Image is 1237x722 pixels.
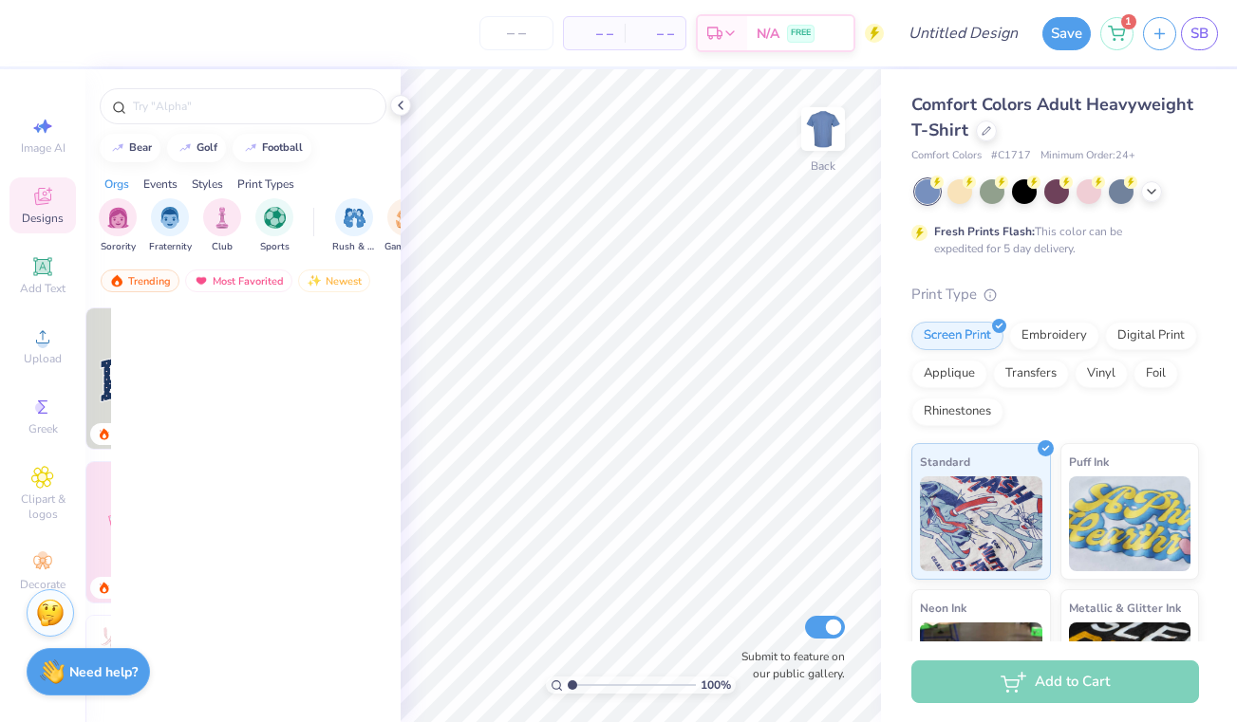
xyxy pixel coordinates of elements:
span: FREE [791,27,811,40]
button: filter button [332,198,376,254]
img: Neon Ink [920,622,1042,717]
button: filter button [203,198,241,254]
span: Designs [22,211,64,226]
span: – – [636,24,674,44]
button: Save [1042,17,1091,50]
div: This color can be expedited for 5 day delivery. [934,223,1168,257]
label: Submit to feature on our public gallery. [731,648,845,682]
button: golf [167,134,226,162]
button: filter button [149,198,192,254]
div: Orgs [104,176,129,193]
img: trend_line.gif [178,142,193,154]
span: Standard [920,452,970,472]
span: Metallic & Glitter Ink [1069,598,1181,618]
span: Add Text [20,281,66,296]
div: Applique [911,360,987,388]
div: Rhinestones [911,398,1003,426]
div: Digital Print [1105,322,1197,350]
button: filter button [99,198,137,254]
div: Transfers [993,360,1069,388]
div: football [262,142,303,153]
div: Vinyl [1075,360,1128,388]
div: Events [143,176,178,193]
div: Screen Print [911,322,1003,350]
div: filter for Sorority [99,198,137,254]
button: football [233,134,311,162]
span: Greek [28,421,58,436]
span: Game Day [384,240,428,254]
span: SB [1190,23,1209,45]
div: Newest [298,269,370,292]
img: Standard [920,476,1042,571]
strong: Need help? [69,663,138,681]
span: Comfort Colors [911,148,982,164]
div: filter for Game Day [384,198,428,254]
div: Styles [192,176,223,193]
button: filter button [255,198,293,254]
div: filter for Club [203,198,241,254]
img: 9980f5e8-e6a1-4b4a-8839-2b0e9349023c [86,462,227,602]
div: Most Favorited [185,269,292,292]
img: trending.gif [109,274,124,287]
strong: Fresh Prints Flash: [934,224,1035,239]
span: Image AI [21,140,66,156]
img: Back [804,110,842,148]
div: Back [811,157,835,175]
img: Club Image [212,207,233,229]
span: Sports [260,240,290,254]
span: 100 % [701,676,731,694]
div: filter for Fraternity [149,198,192,254]
img: 3b9aba4f-e317-4aa7-a679-c95a879539bd [86,308,227,449]
div: golf [197,142,217,153]
div: Print Type [911,284,1199,305]
div: bear [129,142,152,153]
button: filter button [384,198,428,254]
div: filter for Sports [255,198,293,254]
img: trend_line.gif [243,142,258,154]
img: Game Day Image [396,207,418,229]
img: Sports Image [264,207,286,229]
img: Puff Ink [1069,476,1191,571]
img: Sorority Image [107,207,129,229]
img: most_fav.gif [194,274,209,287]
span: Minimum Order: 24 + [1040,148,1135,164]
span: Fraternity [149,240,192,254]
input: Untitled Design [893,14,1033,52]
span: Upload [24,351,62,366]
div: Print Types [237,176,294,193]
span: – – [575,24,613,44]
a: SB [1181,17,1218,50]
img: Fraternity Image [159,207,180,229]
span: Puff Ink [1069,452,1109,472]
img: Metallic & Glitter Ink [1069,622,1191,717]
div: Embroidery [1009,322,1099,350]
span: # C1717 [991,148,1031,164]
img: trend_line.gif [110,142,125,154]
div: Trending [101,269,179,292]
span: 1 [1121,14,1136,29]
input: – – [479,16,553,50]
span: Clipart & logos [9,491,76,522]
button: bear [100,134,160,162]
span: Rush & Bid [332,240,376,254]
img: Rush & Bid Image [344,207,365,229]
span: Club [212,240,233,254]
input: Try "Alpha" [131,97,374,116]
span: Neon Ink [920,598,966,618]
img: Newest.gif [307,274,322,287]
div: Foil [1134,360,1178,388]
span: Comfort Colors Adult Heavyweight T-Shirt [911,93,1193,141]
span: Sorority [101,240,136,254]
span: Decorate [20,577,66,592]
span: N/A [757,24,779,44]
div: filter for Rush & Bid [332,198,376,254]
